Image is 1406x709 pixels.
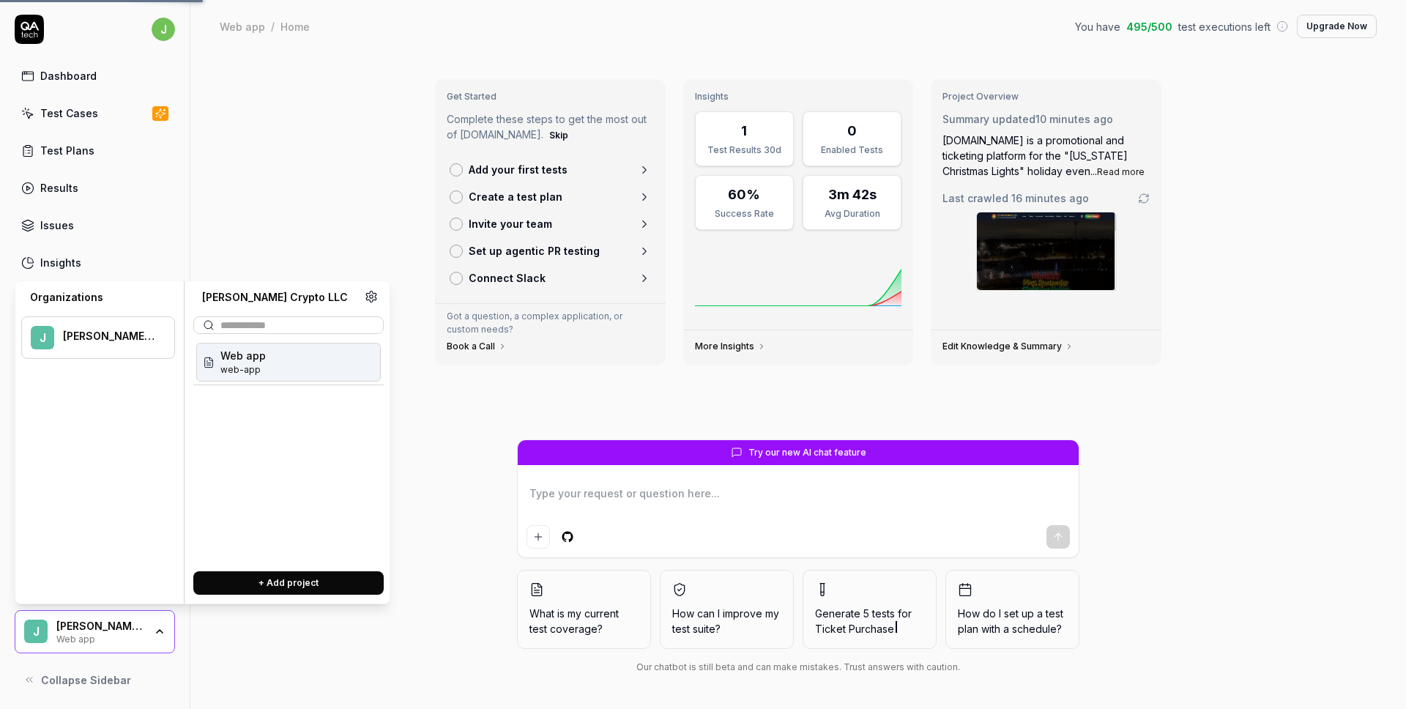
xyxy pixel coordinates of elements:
[15,248,175,277] a: Insights
[1178,19,1271,34] span: test executions left
[1075,19,1120,34] span: You have
[40,143,94,158] div: Test Plans
[942,190,1089,206] span: Last crawled
[942,113,1035,125] span: Summary updated
[942,341,1074,352] a: Edit Knowledge & Summary
[15,99,175,127] a: Test Cases
[40,105,98,121] div: Test Cases
[469,216,552,231] p: Invite your team
[546,127,571,144] button: Skip
[271,19,275,34] div: /
[280,19,310,34] div: Home
[847,121,857,141] div: 0
[1035,113,1113,125] time: 10 minutes ago
[815,606,924,636] span: Generate 5 tests for
[220,19,265,34] div: Web app
[812,144,892,157] div: Enabled Tests
[469,162,568,177] p: Add your first tests
[193,340,384,560] div: Suggestions
[469,243,600,259] p: Set up agentic PR testing
[40,68,97,83] div: Dashboard
[21,290,175,305] div: Organizations
[517,570,651,649] button: What is my current test coverage?
[748,446,866,459] span: Try our new AI chat feature
[56,632,144,644] div: Web app
[695,91,902,103] h3: Insights
[945,570,1079,649] button: How do I set up a test plan with a schedule?
[695,341,766,352] a: More Insights
[812,207,892,220] div: Avg Duration
[469,270,546,286] p: Connect Slack
[672,606,781,636] span: How can I improve my test suite?
[1297,15,1377,38] button: Upgrade Now
[220,348,266,363] span: Web app
[444,210,657,237] a: Invite your team
[447,341,507,352] a: Book a Call
[365,290,378,308] a: Organization settings
[15,136,175,165] a: Test Plans
[40,180,78,196] div: Results
[828,185,877,204] div: 3m 42s
[63,330,155,343] div: James Pelton Crypto LLC
[15,62,175,90] a: Dashboard
[15,665,175,694] button: Collapse Sidebar
[15,610,175,654] button: J[PERSON_NAME] Crypto LLCWeb app
[444,156,657,183] a: Add your first tests
[56,620,144,633] div: James Pelton Crypto LLC
[193,571,384,595] button: + Add project
[529,606,639,636] span: What is my current test coverage?
[1097,166,1145,179] button: Read more
[958,606,1067,636] span: How do I set up a test plan with a schedule?
[220,363,266,376] span: Project ID: zUes
[444,264,657,292] a: Connect Slack
[15,211,175,240] a: Issues
[447,91,654,103] h3: Get Started
[1126,19,1172,34] span: 495 / 500
[444,183,657,210] a: Create a test plan
[517,661,1079,674] div: Our chatbot is still beta and can make mistakes. Trust answers with caution.
[527,525,550,549] button: Add attachment
[728,185,760,204] div: 60%
[469,189,562,204] p: Create a test plan
[704,144,784,157] div: Test Results 30d
[447,111,654,144] p: Complete these steps to get the most out of [DOMAIN_NAME].
[15,174,175,202] a: Results
[40,255,81,270] div: Insights
[741,121,747,141] div: 1
[1011,192,1089,204] time: 16 minutes ago
[942,91,1150,103] h3: Project Overview
[21,316,175,359] button: J[PERSON_NAME] Crypto LLC
[31,326,54,349] span: J
[41,672,131,688] span: Collapse Sidebar
[152,15,175,44] button: j
[40,218,74,233] div: Issues
[447,310,654,336] p: Got a question, a complex application, or custom needs?
[815,623,894,635] span: Ticket Purchase
[24,620,48,643] span: J
[193,290,365,305] div: [PERSON_NAME] Crypto LLC
[977,212,1116,290] img: Screenshot
[942,134,1128,177] span: [DOMAIN_NAME] is a promotional and ticketing platform for the "[US_STATE] Christmas Lights" holid...
[803,570,937,649] button: Generate 5 tests forTicket Purchase
[444,237,657,264] a: Set up agentic PR testing
[1138,193,1150,204] a: Go to crawling settings
[660,570,794,649] button: How can I improve my test suite?
[152,18,175,41] span: j
[704,207,784,220] div: Success Rate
